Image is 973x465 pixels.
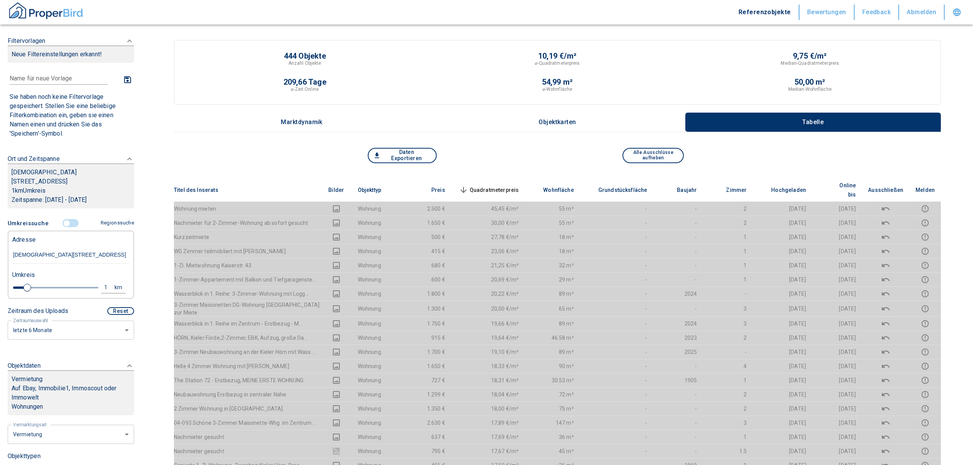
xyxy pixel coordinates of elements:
td: Wohnung [352,244,401,258]
button: ProperBird Logo and Home Button [8,1,84,23]
td: [DATE] [753,216,812,230]
button: images [327,247,346,256]
td: [DATE] [812,216,862,230]
td: 1.299 € [401,387,451,401]
td: - [653,201,703,216]
th: Helle 4 Zimmer Wohnung mit [PERSON_NAME] [174,359,321,373]
button: deselect this listing [868,275,903,284]
button: deselect this listing [868,390,903,399]
p: ⌀-Quadratmeterpreis [535,60,580,67]
button: deselect this listing [868,447,903,456]
p: Zeitspanne: [DATE] - [DATE] [11,195,130,205]
td: [DATE] [812,230,862,244]
td: [DATE] [812,331,862,345]
button: Abmelden [899,5,945,20]
div: FiltervorlagenNeue Filtereinstellungen erkannt! [8,216,134,340]
td: 1 [703,230,753,244]
p: Auf Ebay, Immobilie1, Immoscout oder Immowelt [11,384,130,402]
td: [DATE] [812,416,862,430]
td: - [580,230,654,244]
img: ProperBird Logo and Home Button [8,1,84,20]
td: 18,00 €/m² [451,401,525,416]
th: Bilder [321,178,352,202]
td: - [653,258,703,272]
td: - [580,373,654,387]
td: - [653,272,703,287]
td: 2.630 € [401,416,451,430]
p: Marktdynamik [281,119,323,126]
div: 1 [103,283,117,292]
td: Wohnung [352,230,401,244]
span: Wohnfläche [531,185,574,195]
td: 795 € [401,444,451,458]
th: 04-093 Schöne 3-Zimmer Maisonette-Whg. im Zentrum ... [174,416,321,430]
button: report this listing [916,376,935,385]
th: 3-Zimmer Neubauwohnung an der Kieler Hörn mit Wass... [174,345,321,359]
button: Referenzobjekte [731,5,799,20]
p: Anzahl Objekte [288,60,321,67]
td: Wohnung [352,444,401,458]
span: Zimmer [714,185,747,195]
p: Vermietung [11,375,43,384]
td: [DATE] [812,301,862,316]
td: 19,10 €/m² [451,345,525,359]
div: km [117,283,124,292]
button: deselect this listing [868,261,903,270]
p: Umkreis [12,270,35,280]
td: Wohnung [352,430,401,444]
th: 1-Zimmer-Appartement mit Balkon und Tiefgaragenste... [174,272,321,287]
td: [DATE] [753,201,812,216]
div: letzte 6 Monate [8,320,134,340]
td: [DATE] [753,387,812,401]
td: [DATE] [753,230,812,244]
th: Wohnung mieten [174,201,321,216]
td: Wohnung [352,272,401,287]
p: 10,19 €/m² [538,52,577,60]
td: 2 [703,387,753,401]
p: Median-Wohnfläche [788,86,832,93]
td: - [653,301,703,316]
p: 9,75 €/m² [793,52,827,60]
td: 20,22 €/m² [451,287,525,301]
th: Wasserblick in 1. Reihe im Zentrum - Erstbezug - M... [174,316,321,331]
td: - [580,244,654,258]
button: images [327,447,346,456]
span: Grundstücksfläche [586,185,647,195]
th: Titel des Inserats [174,178,321,202]
td: 147 m² [525,416,580,430]
td: - [653,401,703,416]
th: Nachmieter gesucht [174,430,321,444]
th: Melden [909,178,941,202]
p: Neue Filtereinstellungen erkannt! [11,50,130,59]
td: Wohnung [352,359,401,373]
td: 23,06 €/m² [451,244,525,258]
td: 89 m² [525,316,580,331]
td: 89 m² [525,287,580,301]
button: images [327,261,346,270]
th: The Station 72 - Erstbezug, MEINE ERSTE WOHNUNG [174,373,321,387]
button: report this listing [916,275,935,284]
button: report this listing [916,390,935,399]
td: 18,31 €/m² [451,373,525,387]
td: 1 [703,373,753,387]
td: 90 m² [525,359,580,373]
button: 1km [101,282,126,293]
th: Wasserblick in 1. Reihe: 3-Zimmer-Wohnung mit Logg... [174,287,321,301]
th: 3-Zimmer Maisonetten DG-Wohnung [GEOGRAPHIC_DATA] zur Miete [174,301,321,316]
td: Wohnung [352,401,401,416]
button: deselect this listing [868,289,903,298]
td: 18 m² [525,244,580,258]
td: 637 € [401,430,451,444]
button: Reset [107,307,134,315]
p: 1 km Umkreis [11,186,130,195]
p: ⌀-Wohnfläche [542,86,572,93]
div: FiltervorlagenNeue Filtereinstellungen erkannt! [8,29,134,70]
th: Nachmieter gesucht [174,444,321,458]
td: [DATE] [753,430,812,444]
td: 55 m² [525,201,580,216]
td: Wohnung [352,387,401,401]
th: Neubauwohnung Erstbezug in zentraler Nähe [174,387,321,401]
td: 1.5 [703,444,753,458]
td: Wohnung [352,201,401,216]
